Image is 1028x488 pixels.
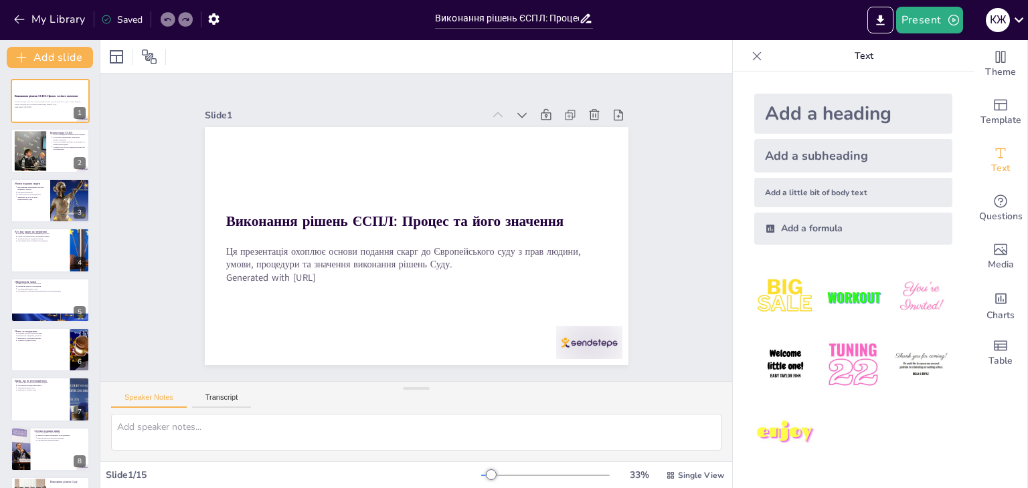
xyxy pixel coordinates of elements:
strong: Виконання рішень ЄСПЛ: Процес та його значення [15,95,78,98]
div: 4 [74,257,86,269]
p: Виснаження національних засобів правового захисту [17,186,46,191]
p: Строк подання - шість місяців [37,431,86,434]
p: Справи можуть бути індивідуальними або колективними [53,146,86,150]
p: Увага до дати остаточного рішення [37,437,86,439]
p: Generated with [URL] [15,106,86,108]
button: My Library [10,9,91,30]
p: Держави можуть подавати скарги [17,237,66,240]
button: Present [896,7,963,33]
img: 2.jpeg [822,266,884,328]
div: Add text boxes [974,136,1027,185]
span: Single View [678,470,724,481]
p: Успішне подання скарги [17,340,66,342]
span: Theme [985,65,1016,80]
p: Конкретні дані про порушення [17,285,86,287]
div: Add a table [974,329,1027,377]
p: Неправильне оформлення може призвести до відхилення [17,289,86,292]
div: Add a subheading [754,139,952,172]
img: 4.jpeg [754,334,817,396]
span: Media [988,257,1014,272]
img: 5.jpeg [822,334,884,396]
p: Ця презентація охоплює основи подання скарг до Європейського суду з прав людини, умови, процедури... [15,101,86,106]
img: 1.jpeg [754,266,817,328]
div: 8 [74,455,86,467]
div: 3 [74,207,86,219]
button: Transcript [192,393,252,408]
p: Будь-яка особа може звертатися до ЄСПЛ [17,233,66,235]
p: Подання скарги є безкоштовним [17,332,66,335]
span: Table [989,354,1013,368]
span: Position [141,49,157,65]
div: 6 [74,356,86,368]
p: Порушення прав повинні бути доведені [17,240,66,243]
div: Slide 1 [266,33,526,158]
div: Add charts and graphs [974,281,1027,329]
div: Add ready made slides [974,88,1027,136]
div: Get real-time input from your audience [974,185,1027,233]
div: 3 [11,178,90,223]
div: Slide 1 / 15 [106,469,481,481]
span: Charts [987,308,1015,323]
p: Заява повинна бути письмовою [17,282,86,285]
p: Плата за звернення [15,330,66,334]
p: ЄСПЛ розглядає порушення прав людини [53,133,86,136]
img: 3.jpeg [890,266,952,328]
div: 4 [11,228,90,272]
div: 2 [74,157,86,169]
p: Скарги можуть бути відхилені [17,193,46,196]
p: Строки подання заяви [34,429,86,433]
p: Важливість знання умов [17,389,66,392]
p: Компетенція ЄСПЛ [50,130,86,134]
p: Оформлення заяви [15,279,86,283]
p: Групи осіб також можуть подавати скарги [17,235,66,238]
p: Умови подання скарги [15,182,46,186]
div: Saved [101,13,143,26]
img: 6.jpeg [890,334,952,396]
div: 5 [11,278,90,322]
div: 7 [11,377,90,421]
div: 1 [74,107,86,119]
p: Generated with [URL] [219,190,572,357]
span: Questions [979,209,1023,224]
p: Суд не розглядає питання, що виходять за рамки прав людини [53,140,86,145]
div: Add a little bit of body text [754,178,952,207]
div: 33 % [623,469,655,481]
div: 1 [11,79,90,123]
p: Ця презентація охоплює основи подання скарг до Європейського суду з прав людини, умови, процедури... [224,166,584,345]
div: 8 [11,427,90,471]
button: Add slide [7,47,93,68]
div: Change the overall theme [974,40,1027,88]
p: Скарги, що не стосуються прав людини [17,382,66,384]
p: Важливість планування витрат [17,337,66,340]
div: К Ж [986,8,1010,32]
img: 7.jpeg [754,402,817,464]
p: Виконання рішень Суду [50,480,86,484]
span: Text [991,161,1010,176]
p: Строки можуть варіюватися [37,439,86,442]
strong: Виконання рішень ЄСПЛ: Процес та його значення [241,136,558,290]
div: 6 [11,328,90,372]
button: Export to PowerPoint [867,7,893,33]
p: Text [768,40,960,72]
p: Хто має право на звернення [15,230,66,234]
p: Заяви, що не розглядаються [15,379,66,383]
button: Speaker Notes [111,393,187,408]
p: Уникнення витрат часу [17,387,66,390]
p: Звернення до ЄСПЛ після національних судів [17,196,46,201]
p: Дотримання формату Суду [17,287,86,290]
input: Insert title [435,9,579,28]
p: Процедурні вимоги [17,191,46,193]
p: Пропуск строку призводить до відхилення [37,434,86,437]
p: Витрати на юридичну допомогу [17,334,66,337]
div: Add a formula [754,213,952,245]
div: 2 [11,128,90,172]
div: 5 [74,306,86,318]
p: Порушення процедурних вимог [17,384,66,387]
button: К Ж [986,7,1010,33]
p: ЄСПЛ має юрисдикцію лише щодо держав-учасниць [53,136,86,140]
div: 7 [74,406,86,418]
div: Add a heading [754,94,952,134]
span: Template [980,113,1021,128]
div: Add images, graphics, shapes or video [974,233,1027,281]
div: Layout [106,46,127,68]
